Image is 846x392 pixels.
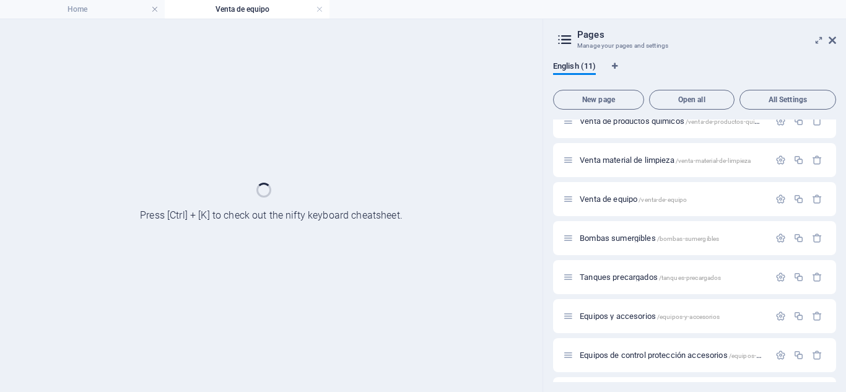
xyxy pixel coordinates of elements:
[576,117,769,125] div: Venta de productos químicos/venta-de-productos-quimicos-9
[775,311,786,321] div: Settings
[576,234,769,242] div: Bombas sumergibles/bombas-sumergibles
[580,272,721,282] span: Click to open page
[812,233,822,243] div: Remove
[580,233,719,243] span: Bombas sumergibles
[580,311,720,321] span: Equipos y accesorios
[576,156,769,164] div: Venta material de limpieza/venta-material-de-limpieza
[793,194,804,204] div: Duplicate
[576,351,769,359] div: Equipos de control protección accesorios/equipos-de-control-proteccion-accesorios
[655,96,729,103] span: Open all
[812,311,822,321] div: Remove
[812,194,822,204] div: Remove
[576,273,769,281] div: Tanques precargados/tanques-precargados
[553,90,644,110] button: New page
[639,196,687,203] span: /venta-de-equipo
[812,155,822,165] div: Remove
[553,61,836,85] div: Language Tabs
[580,155,751,165] span: Venta material de limpieza
[576,195,769,203] div: Venta de equipo/venta-de-equipo
[657,235,720,242] span: /bombas-sumergibles
[812,350,822,360] div: Remove
[576,312,769,320] div: Equipos y accesorios/equipos-y-accesorios
[775,272,786,282] div: Settings
[793,155,804,165] div: Duplicate
[577,40,811,51] h3: Manage your pages and settings
[745,96,831,103] span: All Settings
[165,2,329,16] h4: Venta de equipo
[686,118,777,125] span: /venta-de-productos-quimicos-9
[775,350,786,360] div: Settings
[793,116,804,126] div: Duplicate
[580,194,687,204] span: Venta de equipo
[793,311,804,321] div: Duplicate
[559,96,639,103] span: New page
[657,313,720,320] span: /equipos-y-accesorios
[676,157,751,164] span: /venta-material-de-limpieza
[775,233,786,243] div: Settings
[775,194,786,204] div: Settings
[553,59,596,76] span: English (11)
[812,116,822,126] div: Remove
[793,233,804,243] div: Duplicate
[775,116,786,126] div: Settings
[793,272,804,282] div: Duplicate
[793,350,804,360] div: Duplicate
[577,29,836,40] h2: Pages
[580,116,777,126] span: Venta de productos químicos
[739,90,836,110] button: All Settings
[659,274,722,281] span: /tanques-precargados
[649,90,735,110] button: Open all
[775,155,786,165] div: Settings
[812,272,822,282] div: Remove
